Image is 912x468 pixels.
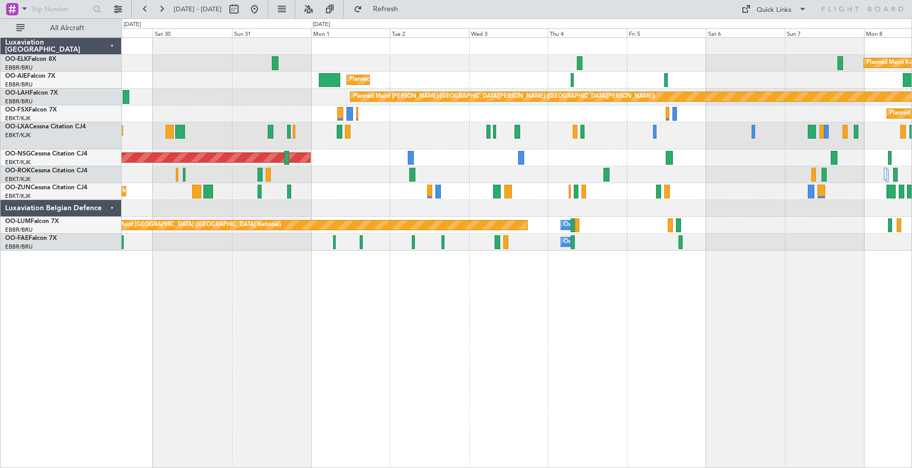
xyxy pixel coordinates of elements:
a: OO-FSXFalcon 7X [5,107,57,113]
a: OO-NSGCessna Citation CJ4 [5,151,87,157]
button: Refresh [349,1,410,17]
div: Wed 3 [469,28,548,37]
span: OO-ELK [5,56,28,62]
a: EBBR/BRU [5,81,33,88]
button: Quick Links [736,1,812,17]
a: EBBR/BRU [5,64,33,72]
a: OO-LAHFalcon 7X [5,90,58,96]
span: OO-ZUN [5,185,31,191]
a: OO-AIEFalcon 7X [5,73,55,79]
span: OO-LUM [5,218,31,225]
div: Owner Melsbroek Air Base [564,217,633,233]
span: OO-ROK [5,168,31,174]
div: Sun 31 [232,28,311,37]
a: OO-LUMFalcon 7X [5,218,59,225]
a: EBKT/KJK [5,159,31,166]
div: Sat 6 [706,28,785,37]
span: OO-LXA [5,124,29,130]
a: EBKT/KJK [5,192,31,200]
a: OO-ZUNCessna Citation CJ4 [5,185,87,191]
span: OO-AIE [5,73,27,79]
span: OO-FSX [5,107,29,113]
span: Refresh [364,6,407,13]
div: [DATE] [124,20,141,29]
div: Sun 7 [785,28,864,37]
div: [DATE] [313,20,330,29]
a: OO-ROKCessna Citation CJ4 [5,168,87,174]
span: OO-LAH [5,90,30,96]
div: Planned Maint [PERSON_NAME]-[GEOGRAPHIC_DATA][PERSON_NAME] ([GEOGRAPHIC_DATA][PERSON_NAME]) [353,89,655,104]
div: Planned Maint [GEOGRAPHIC_DATA] ([GEOGRAPHIC_DATA] National) [96,217,281,233]
a: OO-FAEFalcon 7X [5,235,57,241]
a: OO-LXACessna Citation CJ4 [5,124,86,130]
span: OO-FAE [5,235,29,241]
div: Quick Links [757,5,791,15]
div: Sat 30 [153,28,232,37]
input: Trip Number [31,2,90,17]
button: All Aircraft [11,20,111,36]
a: EBKT/KJK [5,131,31,139]
div: Tue 2 [390,28,469,37]
div: Fri 5 [627,28,706,37]
span: [DATE] - [DATE] [174,5,222,14]
a: EBBR/BRU [5,226,33,234]
div: Thu 4 [548,28,627,37]
a: EBKT/KJK [5,115,31,122]
a: OO-ELKFalcon 8X [5,56,56,62]
span: All Aircraft [27,25,108,32]
a: EBBR/BRU [5,243,33,251]
div: Mon 1 [311,28,390,37]
div: Owner Melsbroek Air Base [564,234,633,250]
span: OO-NSG [5,151,31,157]
div: Planned Maint [GEOGRAPHIC_DATA] ([GEOGRAPHIC_DATA]) [349,72,510,87]
a: EBKT/KJK [5,175,31,183]
a: EBBR/BRU [5,98,33,105]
